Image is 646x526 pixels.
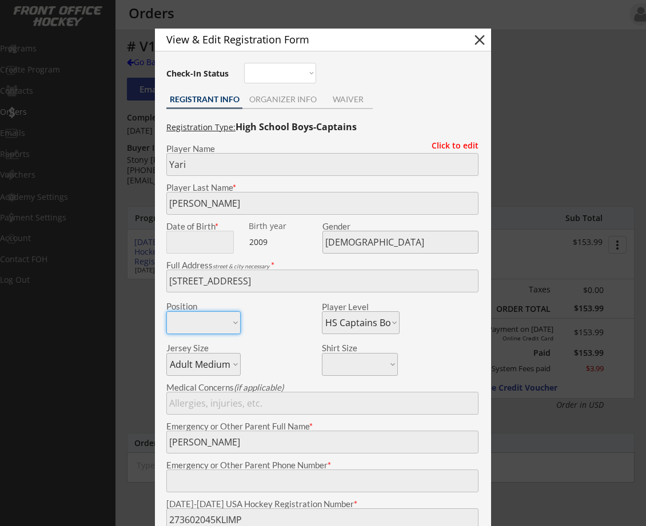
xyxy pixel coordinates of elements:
[166,383,478,392] div: Medical Concerns
[249,222,320,230] div: Birth year
[249,236,321,248] div: 2009
[166,302,225,311] div: Position
[166,270,478,292] input: Street, City, Province/State
[166,392,478,415] input: Allergies, injuries, etc.
[166,70,231,78] div: Check-In Status
[322,344,381,352] div: Shirt Size
[166,422,478,431] div: Emergency or Other Parent Full Name
[166,500,478,508] div: [DATE]-[DATE] USA Hockey Registration Number
[166,95,242,103] div: REGISTRANT INFO
[166,344,225,352] div: Jersey Size
[423,142,478,150] div: Click to edit
[234,382,284,392] em: (if applicable)
[236,121,357,133] strong: High School Boys-Captains
[471,31,488,49] button: close
[323,95,373,103] div: WAIVER
[166,183,478,192] div: Player Last Name
[322,222,478,231] div: Gender
[166,34,451,45] div: View & Edit Registration Form
[213,263,269,270] em: street & city necessary
[242,95,323,103] div: ORGANIZER INFO
[166,222,241,231] div: Date of Birth
[166,261,478,270] div: Full Address
[166,461,478,469] div: Emergency or Other Parent Phone Number
[166,122,236,132] u: Registration Type:
[249,222,320,231] div: We are transitioning the system to collect and store date of birth instead of just birth year to ...
[166,144,478,153] div: Player Name
[322,303,400,311] div: Player Level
